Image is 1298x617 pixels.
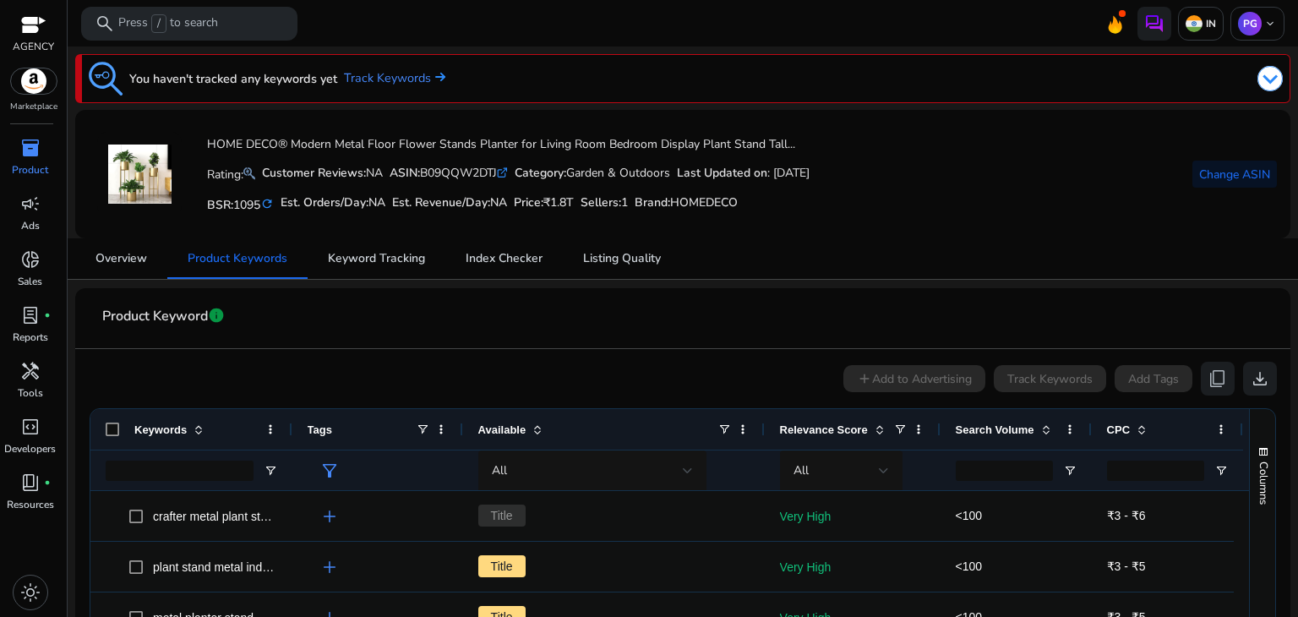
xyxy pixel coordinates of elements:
[44,312,51,319] span: fiber_manual_record
[677,165,767,181] b: Last Updated on
[956,461,1053,481] input: Search Volume Filter Input
[635,194,668,210] span: Brand
[153,560,297,574] span: plant stand metal indoor tall
[18,385,43,401] p: Tools
[153,510,363,523] span: crafter metal plant stand with planter pot
[621,194,628,210] span: 1
[368,194,385,210] span: NA
[21,218,40,233] p: Ads
[208,307,225,324] span: info
[328,253,425,265] span: Keyword Tracking
[264,464,277,478] button: Open Filter Menu
[95,253,147,265] span: Overview
[319,461,340,481] span: filter_alt
[44,479,51,486] span: fiber_manual_record
[431,72,445,82] img: arrow-right.svg
[106,461,254,481] input: Keywords Filter Input
[390,165,420,181] b: ASIN:
[466,253,543,265] span: Index Checker
[18,274,42,289] p: Sales
[780,500,925,534] p: Very High
[1250,369,1270,389] span: download
[1203,17,1216,30] p: IN
[11,68,57,94] img: amazon.svg
[20,472,41,493] span: book_4
[12,162,48,177] p: Product
[20,361,41,381] span: handyman
[260,196,274,212] mat-icon: refresh
[4,441,56,456] p: Developers
[20,194,41,214] span: campaign
[1107,560,1146,573] span: ₹3 - ₹5
[95,14,115,34] span: search
[129,68,337,89] h3: You haven't tracked any keywords yet
[514,196,574,210] h5: Price:
[13,39,54,54] p: AGENCY
[478,423,526,436] span: Available
[478,555,526,577] span: Title
[492,462,507,478] span: All
[1063,464,1077,478] button: Open Filter Menu
[118,14,218,33] p: Press to search
[1256,461,1271,505] span: Columns
[1192,161,1277,188] button: Change ASIN
[134,423,187,436] span: Keywords
[583,253,661,265] span: Listing Quality
[677,164,810,182] div: : [DATE]
[390,164,508,182] div: B09QQW2DTJ
[233,197,260,213] span: 1095
[780,423,868,436] span: Relevance Score
[670,194,738,210] span: HOMEDECO
[956,560,983,573] span: <100
[108,143,172,206] img: 519R0B4k8kL.jpg
[89,62,123,96] img: keyword-tracking.svg
[1238,12,1262,35] p: PG
[392,196,507,210] h5: Est. Revenue/Day:
[1107,461,1204,481] input: CPC Filter Input
[490,194,507,210] span: NA
[515,165,566,181] b: Category:
[581,196,628,210] h5: Sellers:
[207,138,810,152] h4: HOME DECO® Modern Metal Floor Flower Stands Planter for Living Room Bedroom Display Plant Stand T...
[20,417,41,437] span: code_blocks
[20,582,41,603] span: light_mode
[1186,15,1203,32] img: in.svg
[20,138,41,158] span: inventory_2
[151,14,166,33] span: /
[10,101,57,113] p: Marketplace
[543,194,574,210] span: ₹1.8T
[102,302,208,331] span: Product Keyword
[207,194,274,213] h5: BSR:
[7,497,54,512] p: Resources
[319,506,340,527] span: add
[262,165,366,181] b: Customer Reviews:
[515,164,670,182] div: Garden & Outdoors
[1243,362,1277,396] button: download
[956,423,1034,436] span: Search Volume
[1107,423,1130,436] span: CPC
[281,196,385,210] h5: Est. Orders/Day:
[262,164,383,182] div: NA
[308,423,332,436] span: Tags
[319,557,340,577] span: add
[794,462,809,478] span: All
[1257,66,1283,91] img: dropdown-arrow.svg
[20,249,41,270] span: donut_small
[207,163,255,183] p: Rating:
[188,253,287,265] span: Product Keywords
[1214,464,1228,478] button: Open Filter Menu
[956,509,983,522] span: <100
[635,196,738,210] h5: :
[344,69,445,88] a: Track Keywords
[1199,166,1270,183] span: Change ASIN
[1263,17,1277,30] span: keyboard_arrow_down
[1107,509,1146,522] span: ₹3 - ₹6
[13,330,48,345] p: Reports
[478,505,526,527] span: Title
[780,550,925,585] p: Very High
[20,305,41,325] span: lab_profile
